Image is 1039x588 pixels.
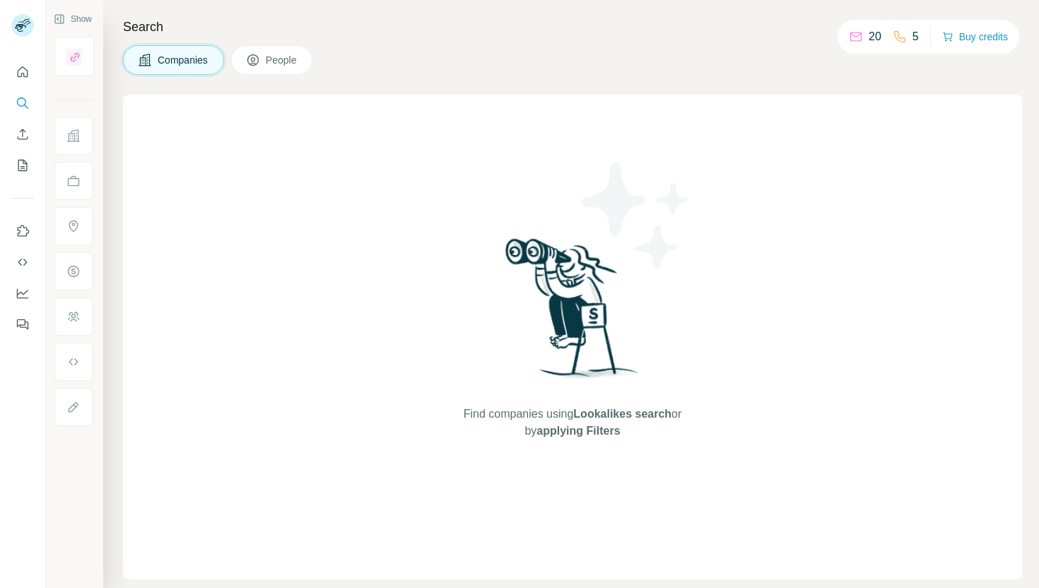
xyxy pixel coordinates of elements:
[11,122,34,147] button: Enrich CSV
[266,53,298,67] span: People
[536,425,620,437] span: applying Filters
[11,59,34,85] button: Quick start
[123,17,1022,37] h4: Search
[11,90,34,116] button: Search
[11,312,34,337] button: Feedback
[942,27,1008,47] button: Buy credits
[11,218,34,244] button: Use Surfe on LinkedIn
[459,406,686,440] span: Find companies using or by
[499,235,646,392] img: Surfe Illustration - Woman searching with binoculars
[573,151,700,278] img: Surfe Illustration - Stars
[11,281,34,306] button: Dashboard
[158,53,209,67] span: Companies
[912,28,919,45] p: 5
[44,8,102,30] button: Show
[573,408,671,420] span: Lookalikes search
[869,28,881,45] p: 20
[11,153,34,178] button: My lists
[11,249,34,275] button: Use Surfe API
